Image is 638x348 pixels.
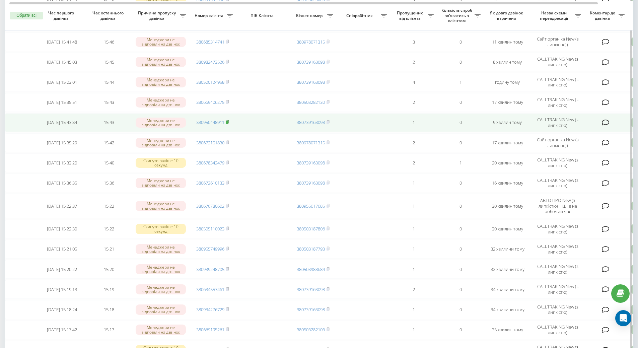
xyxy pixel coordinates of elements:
[484,53,531,71] td: 8 хвилин тому
[484,300,531,319] td: 34 хвилини тому
[437,93,484,112] td: 0
[85,260,132,279] td: 15:20
[196,79,224,85] a: 380500124958
[531,300,584,319] td: CALLTRAKING New (з липкістю)
[531,53,584,71] td: CALLTRAKING New (з липкістю)
[531,220,584,238] td: CALLTRAKING New (з липкістю)
[531,32,584,51] td: Сайт органіка New (з липкістю))
[390,133,437,152] td: 2
[437,153,484,172] td: 1
[484,32,531,51] td: 11 хвилин тому
[196,306,224,312] a: 380934276729
[193,13,227,18] span: Номер клієнта
[390,32,437,51] td: 3
[484,113,531,132] td: 9 хвилин тому
[136,244,186,254] div: Менеджери не відповіли на дзвінок
[136,57,186,67] div: Менеджери не відповіли на дзвінок
[39,113,85,132] td: [DATE] 15:43:34
[136,118,186,128] div: Менеджери не відповіли на дзвінок
[85,93,132,112] td: 15:43
[437,321,484,339] td: 0
[297,286,325,292] a: 380739163098
[390,93,437,112] td: 2
[196,39,224,45] a: 380685314741
[534,10,575,21] span: Назва схеми переадресації
[297,160,325,166] a: 380739163098
[390,173,437,192] td: 1
[196,286,224,292] a: 380634557461
[39,280,85,299] td: [DATE] 15:19:13
[484,321,531,339] td: 35 хвилин тому
[136,10,180,21] span: Причина пропуску дзвінка
[297,59,325,65] a: 380739163098
[437,53,484,71] td: 0
[85,321,132,339] td: 15:17
[531,153,584,172] td: CALLTRAKING New (з липкістю)
[136,325,186,335] div: Менеджери не відповіли на дзвінок
[85,133,132,152] td: 15:42
[136,178,186,188] div: Менеджери не відповіли на дзвінок
[196,203,224,209] a: 380676780602
[10,12,43,19] button: Обрати всі
[297,246,325,252] a: 380503187793
[297,119,325,125] a: 380739163098
[489,10,525,21] span: Як довго дзвінок втрачено
[85,240,132,259] td: 15:21
[437,280,484,299] td: 0
[390,220,437,238] td: 1
[39,53,85,71] td: [DATE] 15:45:03
[437,173,484,192] td: 0
[136,97,186,107] div: Менеджери не відповіли на дзвінок
[85,220,132,238] td: 15:22
[390,260,437,279] td: 1
[390,321,437,339] td: 1
[196,160,224,166] a: 380678342479
[297,140,325,146] a: 380978071315
[85,173,132,192] td: 15:36
[390,240,437,259] td: 1
[44,10,80,21] span: Час першого дзвінка
[390,280,437,299] td: 2
[136,158,186,168] div: Скинуто раніше 10 секунд
[531,113,584,132] td: CALLTRAKING New (з липкістю)
[39,300,85,319] td: [DATE] 15:18:24
[531,93,584,112] td: CALLTRAKING New (з липкістю)
[39,133,85,152] td: [DATE] 15:35:29
[437,113,484,132] td: 0
[531,173,584,192] td: CALLTRAKING New (з липкістю)
[136,201,186,211] div: Менеджери не відповіли на дзвінок
[196,99,224,105] a: 380669406275
[437,194,484,218] td: 0
[390,53,437,71] td: 2
[196,246,224,252] a: 380955749996
[531,321,584,339] td: CALLTRAKING New (з липкістю)
[91,10,127,21] span: Час останнього дзвінка
[39,32,85,51] td: [DATE] 15:41:48
[484,73,531,91] td: годину тому
[390,73,437,91] td: 4
[390,194,437,218] td: 1
[293,13,327,18] span: Бізнес номер
[242,13,284,18] span: ПІБ Клієнта
[437,220,484,238] td: 0
[136,304,186,315] div: Менеджери не відповіли на дзвінок
[39,153,85,172] td: [DATE] 15:33:20
[39,73,85,91] td: [DATE] 15:03:01
[484,280,531,299] td: 34 хвилини тому
[297,99,325,105] a: 380503282130
[196,59,224,65] a: 380982473526
[85,32,132,51] td: 15:46
[196,119,224,125] a: 380950448911
[85,194,132,218] td: 15:22
[196,180,224,186] a: 380672610133
[297,327,325,333] a: 380503282103
[39,321,85,339] td: [DATE] 15:17:42
[437,133,484,152] td: 0
[39,240,85,259] td: [DATE] 15:21:05
[196,140,224,146] a: 380672151830
[437,73,484,91] td: 1
[85,153,132,172] td: 15:40
[136,37,186,47] div: Менеджери не відповіли на дзвінок
[437,300,484,319] td: 0
[85,113,132,132] td: 15:43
